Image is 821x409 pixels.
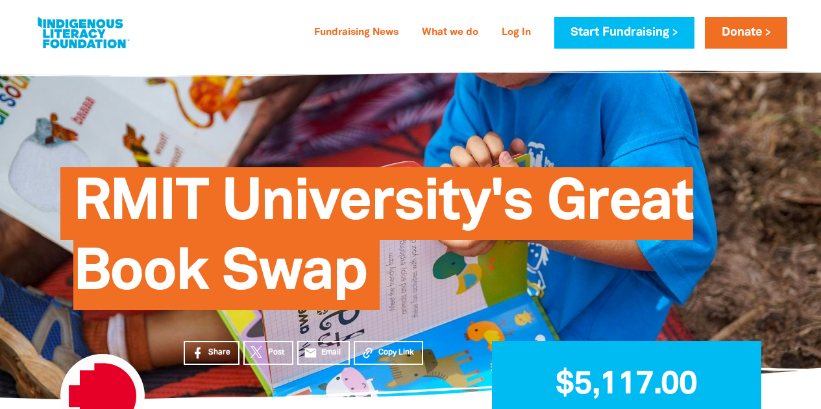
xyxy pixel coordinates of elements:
[378,347,414,358] span: Copy Link
[304,346,317,360] i: email
[554,17,694,49] a: Start Fundraising
[268,347,284,358] span: Post
[494,23,539,43] a: Log In
[73,177,693,310] span: RMIT University's Great Book Swap
[306,23,406,43] a: Fundraising News
[208,347,230,358] span: Share
[297,341,350,365] a: emailEmail
[184,341,239,365] a: Share
[556,370,697,400] span: $5,117.00
[321,347,341,358] span: Email
[354,341,423,365] button: Copy Link
[243,341,293,365] a: Post
[705,17,787,49] a: Donate
[414,23,486,43] a: What we do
